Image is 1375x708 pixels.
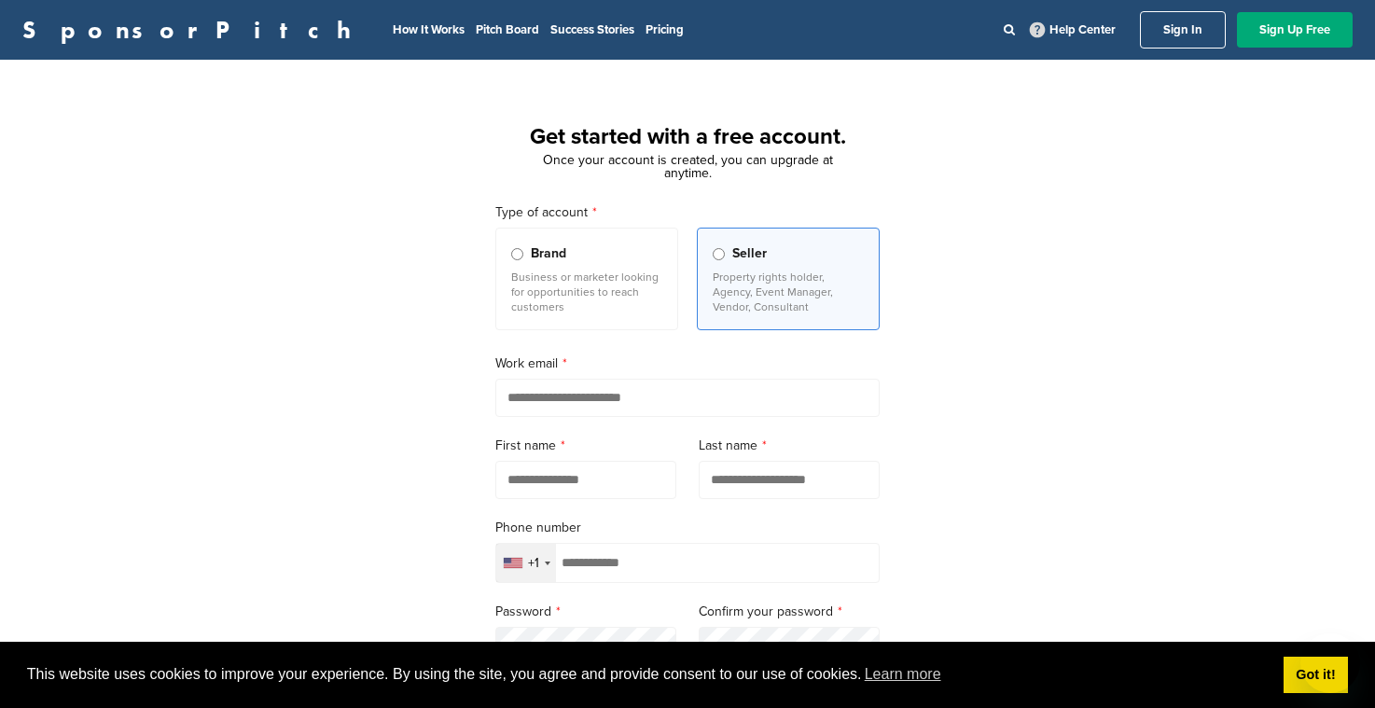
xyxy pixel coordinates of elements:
a: Success Stories [550,22,634,37]
input: Brand Business or marketer looking for opportunities to reach customers [511,248,523,260]
span: Seller [732,243,767,264]
a: Sign Up Free [1237,12,1353,48]
span: Brand [531,243,566,264]
h1: Get started with a free account. [473,120,902,154]
label: Password [495,602,676,622]
label: Last name [699,436,880,456]
label: Phone number [495,518,880,538]
span: Once your account is created, you can upgrade at anytime. [543,152,833,181]
a: learn more about cookies [862,660,944,688]
iframe: Button to launch messaging window [1300,633,1360,693]
a: dismiss cookie message [1284,657,1348,694]
label: Type of account [495,202,880,223]
a: Sign In [1140,11,1226,49]
a: Help Center [1026,19,1119,41]
div: +1 [528,557,539,570]
p: Property rights holder, Agency, Event Manager, Vendor, Consultant [713,270,864,314]
a: How It Works [393,22,465,37]
label: Confirm your password [699,602,880,622]
label: First name [495,436,676,456]
a: Pricing [646,22,684,37]
a: SponsorPitch [22,18,363,42]
div: Selected country [496,544,556,582]
span: This website uses cookies to improve your experience. By using the site, you agree and provide co... [27,660,1269,688]
input: Seller Property rights holder, Agency, Event Manager, Vendor, Consultant [713,248,725,260]
label: Work email [495,354,880,374]
a: Pitch Board [476,22,539,37]
p: Business or marketer looking for opportunities to reach customers [511,270,662,314]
